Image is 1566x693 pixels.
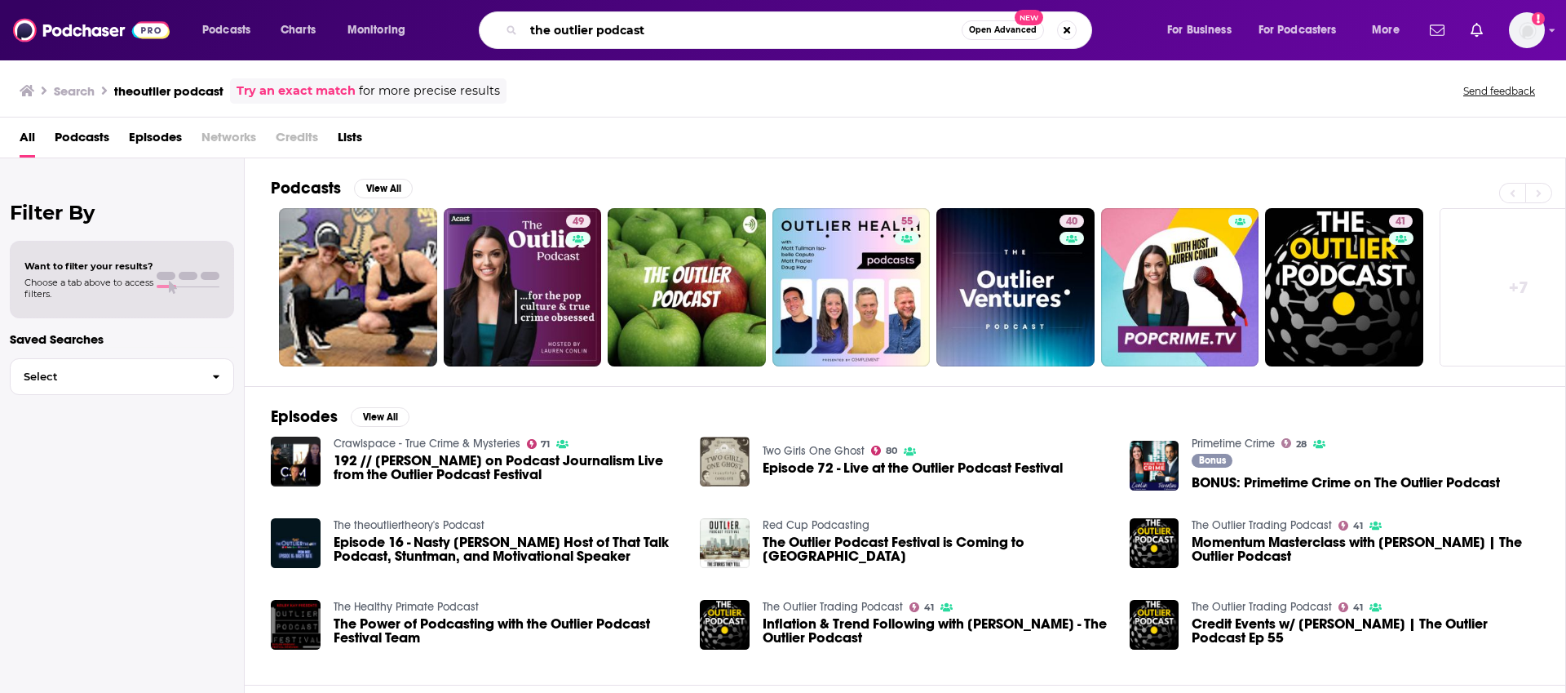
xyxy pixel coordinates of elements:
span: 55 [901,214,913,230]
a: Podcasts [55,124,109,158]
a: Show notifications dropdown [1423,16,1451,44]
button: View All [354,179,413,198]
a: Show notifications dropdown [1464,16,1489,44]
a: 55 [895,215,919,228]
span: Inflation & Trend Following with [PERSON_NAME] - The Outlier Podcast [763,617,1110,645]
a: 49 [566,215,591,228]
span: Credits [276,124,318,158]
button: Send feedback [1458,84,1540,98]
a: 28 [1281,438,1307,448]
span: Monitoring [347,19,405,42]
a: Two Girls One Ghost [763,444,865,458]
a: The Outlier Trading Podcast [763,600,903,614]
a: 41 [1338,521,1363,531]
img: Momentum Masterclass with Wes Grey | The Outlier Podcast [1130,518,1179,568]
button: View All [351,407,409,427]
button: Open AdvancedNew [962,20,1044,40]
span: 28 [1296,441,1307,448]
p: Saved Searches [10,331,234,347]
a: 40 [1059,215,1084,228]
a: Episodes [129,124,182,158]
span: Networks [201,124,256,158]
svg: Add a profile image [1532,12,1545,25]
h3: theoutlier podcast [114,83,223,99]
span: New [1015,10,1044,25]
button: Show profile menu [1509,12,1545,48]
h2: Podcasts [271,178,341,198]
a: Episode 72 - Live at the Outlier Podcast Festival [763,461,1063,475]
img: BONUS: Primetime Crime on The Outlier Podcast [1130,441,1179,491]
span: 40 [1066,214,1077,230]
button: open menu [336,17,427,43]
a: 49 [444,208,602,366]
button: Select [10,358,234,395]
span: Choose a tab above to access filters. [24,277,153,300]
a: Podchaser - Follow, Share and Rate Podcasts [13,15,170,46]
span: For Business [1167,19,1232,42]
span: Credit Events w/ [PERSON_NAME] | The Outlier Podcast Ep 55 [1192,617,1539,645]
span: 41 [1396,214,1406,230]
span: Podcasts [202,19,250,42]
a: Lists [338,124,362,158]
a: The Power of Podcasting with the Outlier Podcast Festival Team [271,600,321,650]
span: Momentum Masterclass with [PERSON_NAME] | The Outlier Podcast [1192,535,1539,563]
img: The Outlier Podcast Festival is Coming to LA [700,518,750,568]
span: 41 [924,604,934,611]
span: 49 [573,214,584,230]
span: 192 // [PERSON_NAME] on Podcast Journalism Live from the Outlier Podcast Festival [334,454,681,482]
a: The Power of Podcasting with the Outlier Podcast Festival Team [334,617,681,645]
span: 41 [1353,604,1363,611]
a: Primetime Crime [1192,437,1275,451]
a: 41 [909,602,934,612]
span: The Outlier Podcast Festival is Coming to [GEOGRAPHIC_DATA] [763,535,1110,563]
a: All [20,124,35,158]
input: Search podcasts, credits, & more... [524,17,962,43]
a: Momentum Masterclass with Wes Grey | The Outlier Podcast [1192,535,1539,563]
span: Select [11,371,199,382]
a: Charts [270,17,325,43]
a: Episode 16 - Nasty Nate Host of That Talk Podcast, Stuntman, and Motivational Speaker [334,535,681,563]
a: Red Cup Podcasting [763,518,869,532]
a: 192 // Maggie Freleng on Podcast Journalism Live from the Outlier Podcast Festival [334,454,681,482]
img: 192 // Maggie Freleng on Podcast Journalism Live from the Outlier Podcast Festival [271,437,321,486]
img: Credit Events w/ Michael Gayed | The Outlier Podcast Ep 55 [1130,600,1179,650]
a: 80 [871,446,897,455]
span: for more precise results [359,82,500,100]
a: Credit Events w/ Michael Gayed | The Outlier Podcast Ep 55 [1192,617,1539,645]
h2: Episodes [271,406,338,427]
a: Episode 72 - Live at the Outlier Podcast Festival [700,437,750,486]
span: Episode 16 - Nasty [PERSON_NAME] Host of That Talk Podcast, Stuntman, and Motivational Speaker [334,535,681,563]
a: Crawlspace - True Crime & Mysteries [334,437,520,451]
button: open menu [1248,17,1360,43]
a: 41 [1338,602,1363,612]
a: The Outlier Trading Podcast [1192,600,1332,614]
button: open menu [1156,17,1252,43]
a: 55 [772,208,931,366]
a: 41 [1389,215,1413,228]
span: Charts [281,19,316,42]
a: The Outlier Podcast Festival is Coming to LA [763,535,1110,563]
span: For Podcasters [1259,19,1337,42]
a: The theoutliertheory's Podcast [334,518,484,532]
h2: Filter By [10,201,234,224]
a: 40 [936,208,1095,366]
span: BONUS: Primetime Crime on The Outlier Podcast [1192,476,1500,490]
span: Open Advanced [969,26,1037,34]
span: 41 [1353,522,1363,530]
a: Try an exact match [237,82,356,100]
a: PodcastsView All [271,178,413,198]
button: open menu [191,17,272,43]
a: The Healthy Primate Podcast [334,600,479,614]
a: The Outlier Trading Podcast [1192,518,1332,532]
img: Episode 16 - Nasty Nate Host of That Talk Podcast, Stuntman, and Motivational Speaker [271,518,321,568]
